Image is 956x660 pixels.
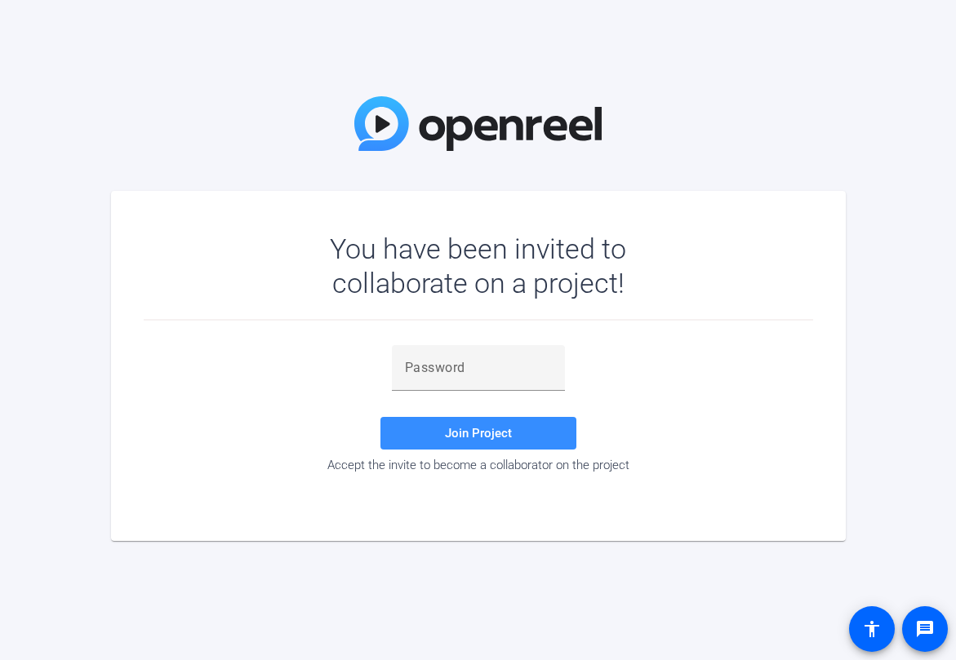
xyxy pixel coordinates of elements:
[445,426,512,441] span: Join Project
[144,458,813,472] div: Accept the invite to become a collaborator on the project
[380,417,576,450] button: Join Project
[915,619,935,639] mat-icon: message
[862,619,882,639] mat-icon: accessibility
[354,96,603,151] img: OpenReel Logo
[282,232,674,300] div: You have been invited to collaborate on a project!
[405,358,552,378] input: Password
